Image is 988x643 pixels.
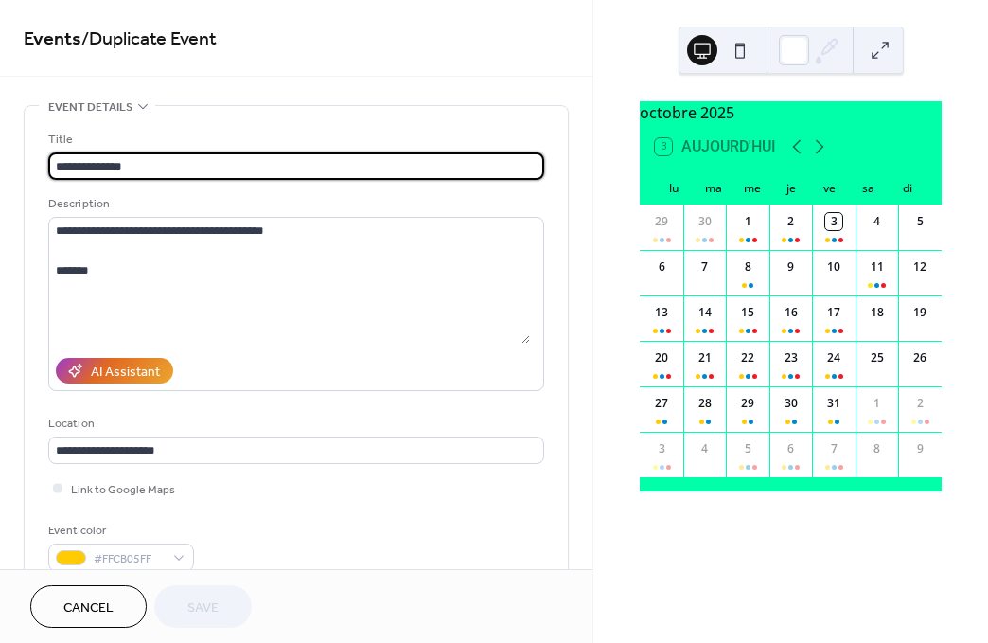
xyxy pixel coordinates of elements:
div: AI Assistant [91,363,160,383]
div: Title [48,130,540,150]
div: 20 [653,349,670,366]
div: 26 [911,349,928,366]
div: 4 [697,440,714,457]
div: 12 [911,259,928,276]
div: 2 [911,395,928,412]
div: Location [48,414,540,434]
div: 3 [653,440,670,457]
div: 13 [653,304,670,321]
div: 29 [739,395,756,412]
div: je [771,170,810,205]
div: 8 [739,259,756,276]
a: Events [24,21,81,58]
div: 22 [739,349,756,366]
span: / Duplicate Event [81,21,217,58]
div: 31 [825,395,842,412]
div: 6 [653,259,670,276]
div: 21 [697,349,714,366]
div: 15 [739,304,756,321]
div: 9 [911,440,928,457]
div: 2 [783,213,800,230]
div: me [732,170,771,205]
div: 7 [825,440,842,457]
div: 30 [697,213,714,230]
button: Cancel [30,585,147,628]
div: 24 [825,349,842,366]
div: 9 [783,259,800,276]
span: Cancel [63,598,114,618]
div: 4 [869,213,886,230]
div: 28 [697,395,714,412]
div: lu [655,170,694,205]
div: 3 [825,213,842,230]
div: ma [694,170,732,205]
div: ve [810,170,849,205]
button: AI Assistant [56,358,173,384]
div: octobre 2025 [640,101,942,124]
div: 19 [911,304,928,321]
div: 8 [869,440,886,457]
div: 7 [697,259,714,276]
div: 29 [653,213,670,230]
div: 5 [911,213,928,230]
div: 23 [783,349,800,366]
div: 1 [739,213,756,230]
div: 10 [825,259,842,276]
div: Description [48,194,540,214]
div: 30 [783,395,800,412]
div: 17 [825,304,842,321]
div: 6 [783,440,800,457]
div: 14 [697,304,714,321]
div: 5 [739,440,756,457]
div: 16 [783,304,800,321]
div: di [888,170,926,205]
div: sa [849,170,888,205]
div: 11 [869,259,886,276]
span: Link to Google Maps [71,480,175,500]
div: 27 [653,395,670,412]
div: Event color [48,521,190,541]
span: #FFCB05FF [94,549,164,569]
div: 18 [869,304,886,321]
div: 1 [869,395,886,412]
div: 25 [869,349,886,366]
span: Event details [48,98,132,117]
